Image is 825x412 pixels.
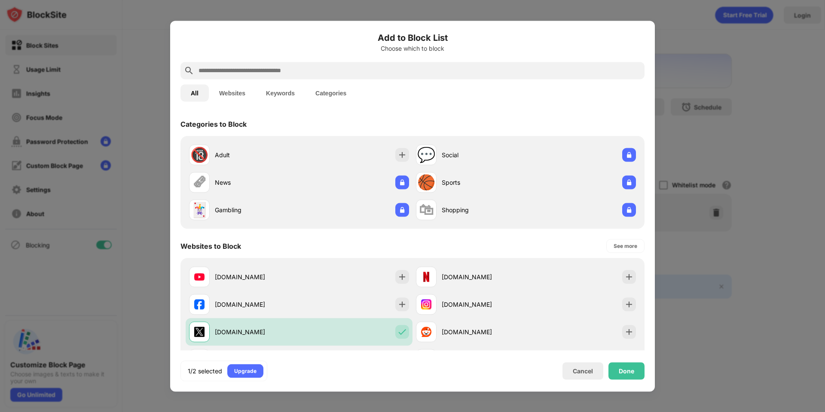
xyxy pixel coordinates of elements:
div: 🛍 [419,201,434,219]
div: 🏀 [417,174,435,191]
div: Social [442,150,526,159]
div: 🃏 [190,201,208,219]
h6: Add to Block List [180,31,645,44]
img: favicons [421,272,431,282]
div: 💬 [417,146,435,164]
div: 🔞 [190,146,208,164]
div: [DOMAIN_NAME] [215,327,299,336]
img: search.svg [184,65,194,76]
div: Websites to Block [180,241,241,250]
img: favicons [194,327,205,337]
div: Upgrade [234,366,257,375]
div: [DOMAIN_NAME] [442,300,526,309]
div: Cancel [573,367,593,375]
img: favicons [421,327,431,337]
img: favicons [194,272,205,282]
div: [DOMAIN_NAME] [442,272,526,281]
div: [DOMAIN_NAME] [215,272,299,281]
div: See more [614,241,637,250]
div: [DOMAIN_NAME] [442,327,526,336]
div: [DOMAIN_NAME] [215,300,299,309]
div: Choose which to block [180,45,645,52]
div: 1/2 selected [188,366,222,375]
button: All [180,84,209,101]
div: Shopping [442,205,526,214]
button: Categories [305,84,357,101]
div: 🗞 [192,174,207,191]
div: News [215,178,299,187]
div: Sports [442,178,526,187]
img: favicons [194,299,205,309]
button: Websites [209,84,256,101]
button: Keywords [256,84,305,101]
div: Categories to Block [180,119,247,128]
div: Adult [215,150,299,159]
div: Gambling [215,205,299,214]
div: Done [619,367,634,374]
img: favicons [421,299,431,309]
